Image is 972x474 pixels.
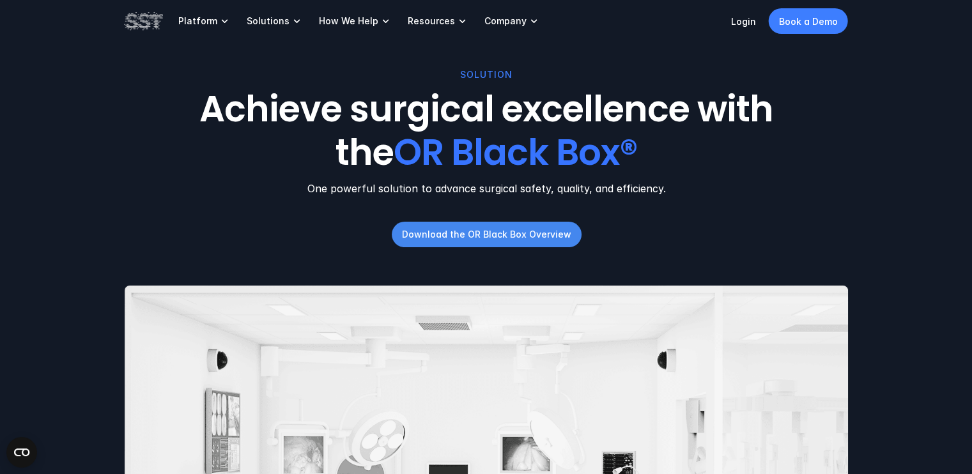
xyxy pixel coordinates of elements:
img: SST logo [125,10,163,32]
span: OR Black Box® [393,128,637,178]
button: Open CMP widget [6,437,37,468]
p: Resources [408,15,455,27]
p: How We Help [319,15,378,27]
a: Download the OR Black Box Overview [391,222,581,247]
p: Platform [178,15,217,27]
p: SOLUTION [460,68,513,82]
p: Company [484,15,527,27]
a: Login [731,16,756,27]
p: Solutions [247,15,289,27]
p: One powerful solution to advance surgical safety, quality, and efficiency. [125,181,848,196]
p: Book a Demo [779,15,838,28]
a: Book a Demo [769,8,848,34]
p: Download the OR Black Box Overview [401,227,571,241]
h1: Achieve surgical excellence with the [175,88,798,174]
